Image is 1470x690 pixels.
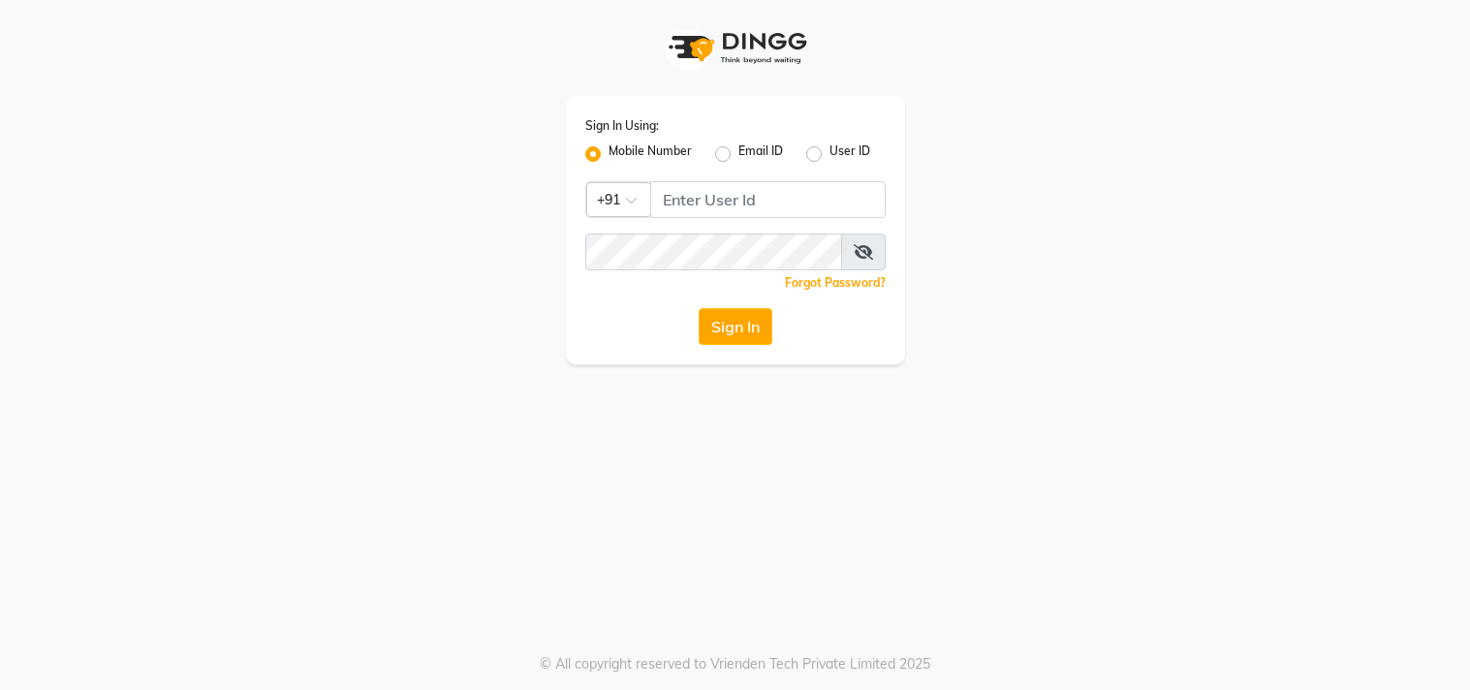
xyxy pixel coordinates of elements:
[738,142,783,166] label: Email ID
[650,181,886,218] input: Username
[585,234,842,270] input: Username
[609,142,692,166] label: Mobile Number
[585,117,659,135] label: Sign In Using:
[829,142,870,166] label: User ID
[785,275,886,290] a: Forgot Password?
[699,308,772,345] button: Sign In
[658,19,813,77] img: logo1.svg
